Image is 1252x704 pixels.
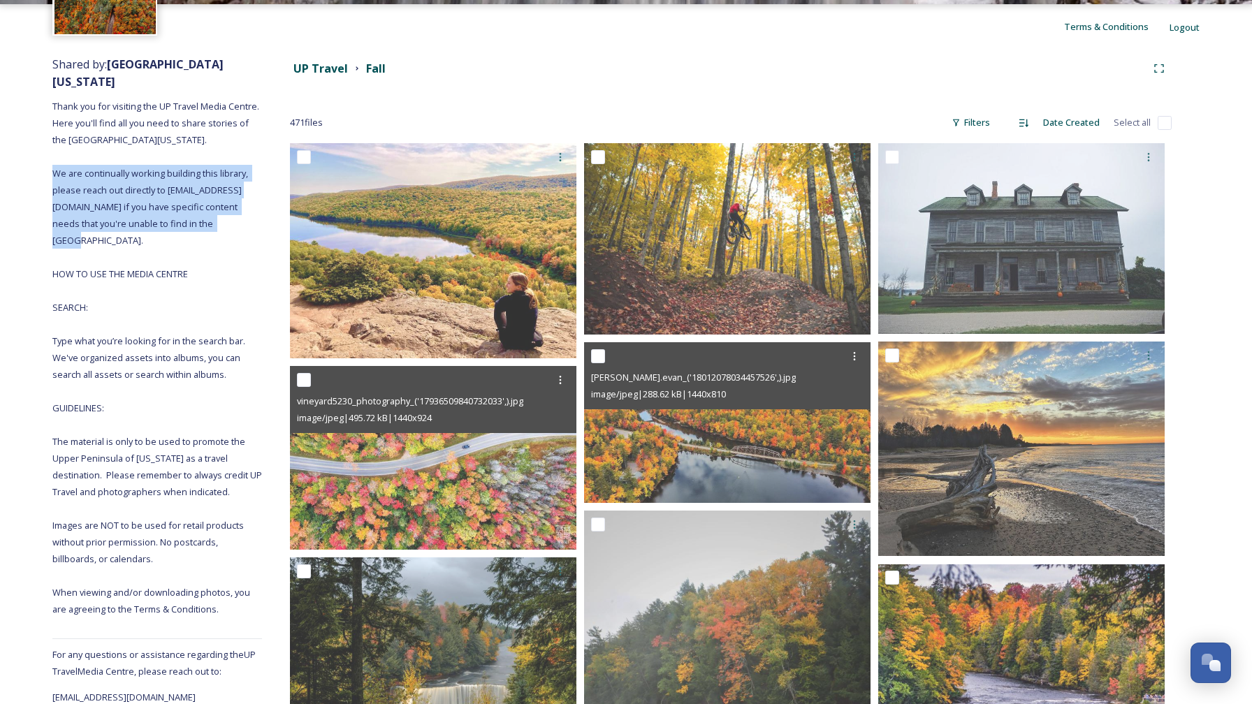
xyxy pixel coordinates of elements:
span: [EMAIL_ADDRESS][DOMAIN_NAME] [52,691,196,703]
span: Shared by: [52,57,224,89]
div: Filters [945,109,997,136]
a: Terms & Conditions [1064,18,1170,35]
span: [PERSON_NAME].evan_('18012078034457526',).jpg [591,371,796,383]
span: 471 file s [290,116,323,129]
img: vineyard5230_photography_('17936509840732033',).jpg [290,366,576,550]
strong: UP Travel [293,61,348,76]
img: 0def5d63-adb9-3fef-d186-33f736737f57.jpg [584,143,871,335]
span: image/jpeg | 495.72 kB | 1440 x 924 [297,411,432,424]
img: em_enroute_('17887929970424483',).jpg [878,143,1165,334]
span: For any questions or assistance regarding the UP Travel Media Centre, please reach out to: [52,648,256,677]
img: c631bfe0-a3eb-7424-f20b-38b4e74b4c69.jpg [290,143,576,358]
button: Open Chat [1191,643,1231,683]
span: Select all [1114,116,1151,129]
span: image/jpeg | 288.62 kB | 1440 x 810 [591,388,726,400]
strong: Fall [366,61,386,76]
img: 0adfe591-21f2-5103-1222-2ca509aef932.jpg [878,342,1165,557]
span: Logout [1170,21,1200,34]
strong: [GEOGRAPHIC_DATA][US_STATE] [52,57,224,89]
span: Thank you for visiting the UP Travel Media Centre. Here you'll find all you need to share stories... [52,100,264,615]
span: Terms & Conditions [1064,20,1149,33]
div: Date Created [1036,109,1107,136]
img: gillis.evan_('18012078034457526',).jpg [584,342,871,503]
span: vineyard5230_photography_('17936509840732033',).jpg [297,395,523,407]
